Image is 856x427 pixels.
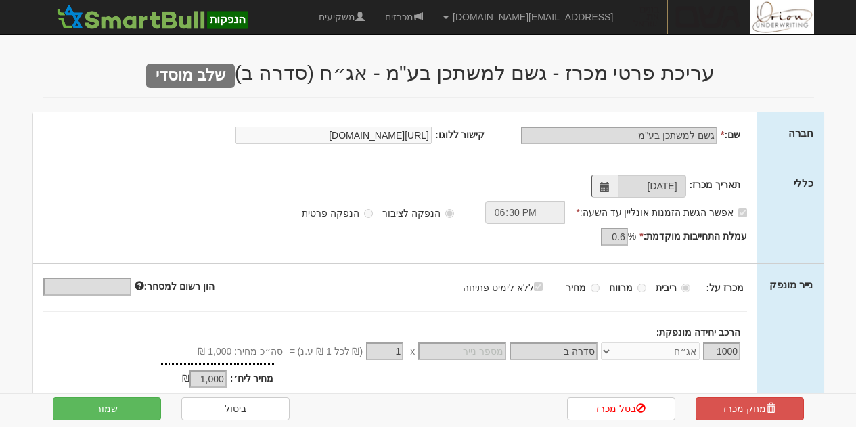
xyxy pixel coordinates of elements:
[198,344,283,358] span: סה״כ מחיר: 1,000 ₪
[696,397,804,420] a: מחק מכרז
[125,372,230,388] div: ₪
[703,342,740,360] input: כמות
[656,327,740,338] strong: הרכב יחידה מונפקת:
[181,397,290,420] a: ביטול
[53,3,252,30] img: SmartBull Logo
[591,284,600,292] input: מחיר
[43,62,814,84] h2: עריכת פרטי מכרז - גשם למשתכן בע"מ - אג״ח (סדרה ב)
[721,128,740,141] label: שם:
[566,282,586,293] strong: מחיר
[639,229,747,243] label: עמלת התחייבות מוקדמת:
[302,206,373,220] label: הנפקה פרטית
[628,229,636,243] span: %
[295,344,363,358] span: (₪ לכל 1 ₪ ע.נ)
[366,342,403,360] input: מחיר *
[706,282,744,293] strong: מכרז על:
[656,282,677,293] strong: ריבית
[445,209,454,218] input: הנפקה לציבור
[146,64,234,88] span: שלב מוסדי
[435,128,485,141] label: קישור ללוגו:
[410,344,415,358] span: x
[567,397,675,420] a: בטל מכרז
[637,284,646,292] input: מרווח
[788,126,813,140] label: חברה
[576,206,747,219] label: אפשר הגשת הזמנות אונליין עד השעה:
[135,279,215,293] label: הון רשום למסחר:
[418,342,506,360] input: מספר נייר
[534,282,543,291] input: ללא לימיט פתיחה
[794,176,813,190] label: כללי
[290,344,295,358] span: =
[53,397,161,420] button: שמור
[463,279,556,294] label: ללא לימיט פתיחה
[769,277,813,292] label: נייר מונפק
[382,206,454,220] label: הנפקה לציבור
[364,209,373,218] input: הנפקה פרטית
[738,208,747,217] input: אפשר הגשת הזמנות אונליין עד השעה:*
[510,342,598,360] input: שם הסדרה *
[230,372,274,385] label: מחיר ליח׳:
[690,178,741,192] label: תאריך מכרז:
[681,284,690,292] input: ריבית
[609,282,633,293] strong: מרווח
